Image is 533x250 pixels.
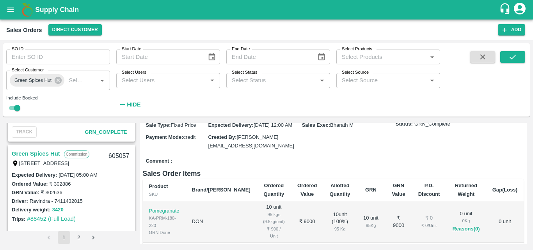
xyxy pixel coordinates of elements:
label: Select Source [342,69,369,76]
button: Open [317,75,327,85]
b: Brand/[PERSON_NAME] [192,187,251,193]
button: open drawer [2,1,20,19]
button: Choose date [204,50,219,64]
p: Commission [64,150,89,158]
label: Trips: [12,216,25,222]
input: End Date [226,50,311,64]
label: Start Date [122,46,141,52]
a: #88452 (Full Load) [27,216,76,222]
label: ₹ 302636 [41,190,62,195]
input: Select Users [119,75,205,85]
label: Expected Delivery : [12,172,57,178]
label: SO ID [12,46,23,52]
div: Include Booked [6,94,110,101]
label: [DATE] 05:00 AM [59,172,97,178]
div: Sales Orders [6,25,42,35]
td: ₹ 9000 [291,201,323,243]
span: Fixed Price [171,122,196,128]
span: [DATE] 12:00 AM [254,122,292,128]
div: ₹ 0 [418,215,440,222]
p: Pomegranate [149,207,179,215]
button: Open [207,75,217,85]
button: Select DC [48,24,102,35]
button: Go to page 2 [73,231,85,244]
button: page 1 [58,231,70,244]
button: Open [427,75,437,85]
span: GRN_Complete [414,121,450,128]
label: Delivery weight: [12,207,51,213]
td: 0 unit [486,201,524,243]
label: Expected Delivery : [208,122,254,128]
div: KA-PRM-180-220 [149,215,179,229]
label: Created By : [208,134,237,140]
span: GRN_Complete [85,129,127,135]
button: Hide [116,98,143,111]
div: ₹ 900 / Unit [263,225,285,240]
b: P.D. Discount [418,183,440,197]
input: Select Customer [66,75,85,85]
button: Choose date [314,50,329,64]
div: 605057 [104,147,134,165]
label: Select Customer [12,67,44,73]
input: Select Status [229,75,315,85]
label: Sales Exec : [302,122,330,128]
input: Start Date [116,50,201,64]
div: 0 Kg [452,217,480,224]
b: Returned Weight [455,183,477,197]
b: Ordered Quantity [263,183,284,197]
label: Ravindra - 7411432015 [30,198,83,204]
label: Comment : [146,158,172,165]
button: Go to next page [87,231,100,244]
a: Supply Chain [35,4,499,15]
label: [STREET_ADDRESS] [19,160,69,166]
div: 0 unit [452,210,480,234]
label: Driver: [12,198,28,204]
h6: Sales Order Items [143,168,524,179]
b: Gap(Loss) [492,187,517,193]
nav: pagination navigation [42,231,101,244]
b: GRN Value [392,183,405,197]
input: Select Products [339,52,425,62]
b: Product [149,183,168,189]
b: Ordered Value [297,183,317,197]
input: Enter SO ID [6,50,110,64]
div: ₹ 0 / Unit [418,222,440,229]
div: 95 kgs (9.5kg/unit) [263,211,285,225]
div: 10 unit ( 100 %) [330,211,350,233]
b: Allotted Quantity [330,183,350,197]
button: 3420 [52,206,64,215]
div: GRN Done [149,229,179,236]
label: Select Status [232,69,258,76]
td: DON [186,201,257,243]
label: ₹ 302886 [49,181,71,187]
div: customer-support [499,3,513,17]
div: account of current user [513,2,527,18]
label: End Date [232,46,250,52]
span: credit [183,134,196,140]
button: Add [498,24,525,35]
div: 10 unit [363,215,379,229]
button: Reasons(0) [452,225,480,234]
label: Ordered Value: [12,181,48,187]
label: Select Users [122,69,146,76]
label: Payment Mode : [146,134,183,140]
span: Bharath M [330,122,354,128]
label: GRN Value: [12,190,39,195]
input: Select Source [339,75,425,85]
button: Open [427,52,437,62]
span: Green Spices Hut [10,76,56,85]
img: logo [20,2,35,18]
div: SKU [149,191,179,198]
label: Status: [396,121,413,128]
label: Select Products [342,46,372,52]
b: Supply Chain [35,6,79,14]
label: Sale Type : [146,122,171,128]
div: Green Spices Hut [10,74,64,87]
strong: Hide [127,101,140,108]
b: GRN [365,187,377,193]
div: 95 Kg [330,225,350,232]
div: 95 Kg [363,222,379,229]
a: Green Spices Hut [12,149,60,159]
td: 10 unit [257,201,291,243]
span: [PERSON_NAME][EMAIL_ADDRESS][DOMAIN_NAME] [208,134,294,149]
